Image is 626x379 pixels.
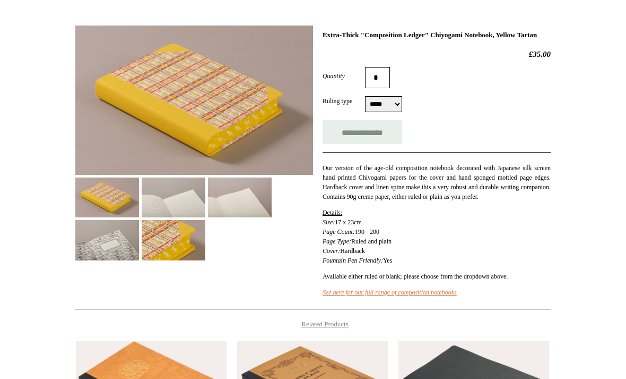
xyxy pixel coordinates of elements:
[383,257,392,265] span: Yes
[340,248,365,255] span: Hardback
[75,26,313,175] img: Extra-Thick "Composition Ledger" Chiyogami Notebook, Yellow Tartan
[351,238,392,246] span: Ruled and plain
[323,50,551,60] h2: £35.00
[208,178,272,218] img: Extra-Thick "Composition Ledger" Chiyogami Notebook, Yellow Tartan
[48,321,578,329] h4: Related Products
[323,164,551,202] p: Our version of the age-old composition notebook decorated with Japanese silk screen hand printed ...
[323,238,351,246] em: Page Type:
[323,229,355,236] em: Page Count:
[142,221,205,260] img: Extra-Thick "Composition Ledger" Chiyogami Notebook, Yellow Tartan
[323,248,340,255] em: Cover:
[323,31,551,40] h1: Extra-Thick "Composition Ledger" Chiyogami Notebook, Yellow Tartan
[75,221,139,260] img: Extra-Thick "Composition Ledger" Chiyogami Notebook, Yellow Tartan
[323,208,551,266] p: 190 - 200
[335,219,362,226] span: 17 x 23cm
[323,72,365,81] label: Quantity
[142,178,205,218] img: Extra-Thick "Composition Ledger" Chiyogami Notebook, Yellow Tartan
[323,219,335,226] em: Size:
[323,272,551,282] p: Available either ruled or blank; please choose from the dropdown above.
[323,257,383,265] em: Fountain Pen Friendly:
[323,209,342,217] span: Details:
[323,289,457,297] a: See here for our full range of composition notebooks
[75,178,139,218] img: Extra-Thick "Composition Ledger" Chiyogami Notebook, Yellow Tartan
[323,97,365,106] label: Ruling type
